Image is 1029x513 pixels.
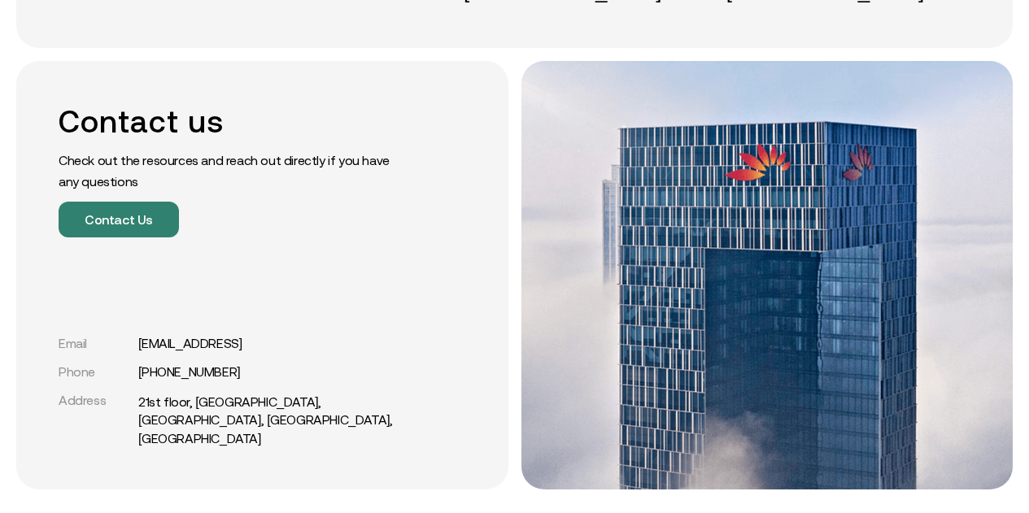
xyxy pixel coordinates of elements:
[59,103,411,140] h2: Contact us
[59,336,132,351] div: Email
[59,202,179,237] button: Contact Us
[59,150,411,192] p: Check out the resources and reach out directly if you have any questions
[59,364,132,380] div: Phone
[59,393,132,408] div: Address
[138,336,242,351] a: [EMAIL_ADDRESS]
[138,364,240,380] a: [PHONE_NUMBER]
[138,393,411,447] a: 21st floor, [GEOGRAPHIC_DATA], [GEOGRAPHIC_DATA], [GEOGRAPHIC_DATA], [GEOGRAPHIC_DATA]
[521,61,1014,489] img: office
